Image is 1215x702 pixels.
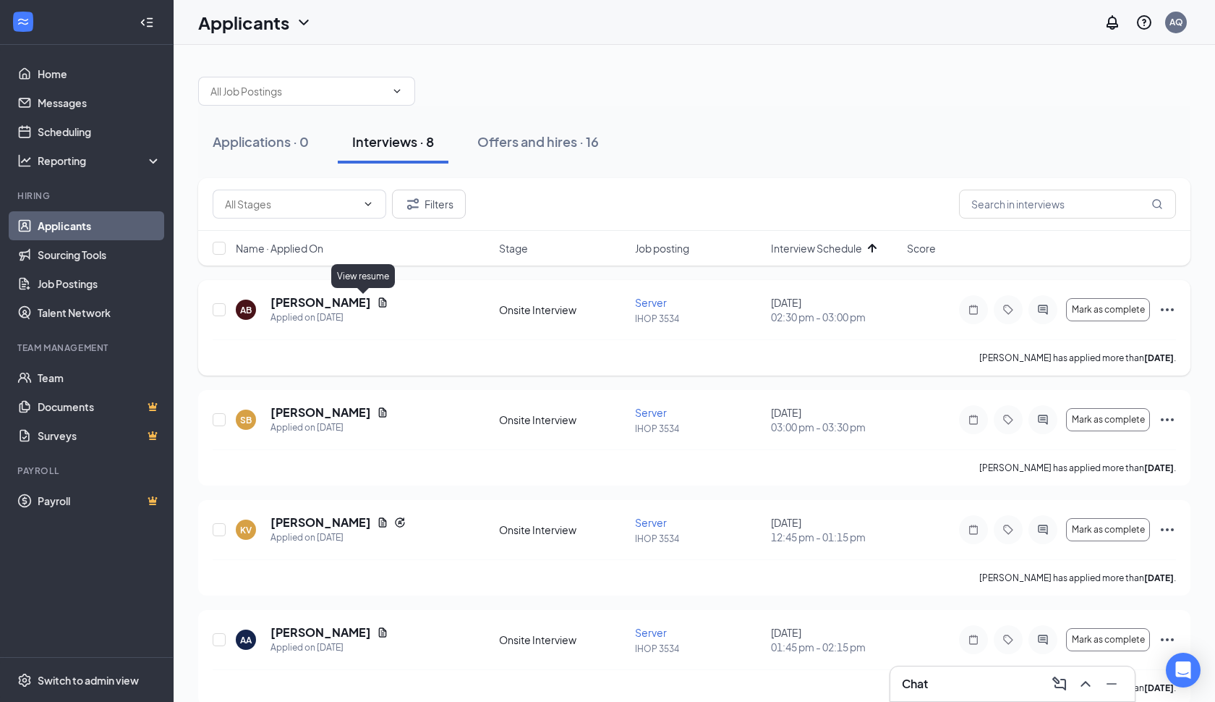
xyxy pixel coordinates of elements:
[1066,628,1150,651] button: Mark as complete
[979,352,1176,364] p: [PERSON_NAME] has applied more than .
[404,195,422,213] svg: Filter
[1074,672,1097,695] button: ChevronUp
[38,486,161,515] a: PayrollCrown
[1048,672,1071,695] button: ComposeMessage
[1151,198,1163,210] svg: MagnifyingGlass
[377,627,388,638] svg: Document
[771,515,898,544] div: [DATE]
[999,524,1017,536] svg: Tag
[1072,415,1145,425] span: Mark as complete
[377,517,388,528] svg: Document
[38,88,161,117] a: Messages
[965,524,982,536] svg: Note
[38,240,161,269] a: Sourcing Tools
[771,625,898,654] div: [DATE]
[295,14,312,31] svg: ChevronDown
[1159,521,1176,538] svg: Ellipses
[17,190,158,202] div: Hiring
[38,363,161,392] a: Team
[635,516,667,529] span: Server
[377,297,388,308] svg: Document
[1100,672,1123,695] button: Minimize
[1051,675,1068,693] svg: ComposeMessage
[38,392,161,421] a: DocumentsCrown
[1034,414,1052,426] svg: ActiveChat
[236,241,323,255] span: Name · Applied On
[352,132,434,151] div: Interviews · 8
[1135,14,1153,31] svg: QuestionInfo
[1169,16,1183,28] div: AQ
[240,634,252,646] div: AA
[1166,653,1201,688] div: Open Intercom Messenger
[771,295,898,324] div: [DATE]
[270,640,388,655] div: Applied on [DATE]
[477,132,599,151] div: Offers and hires · 16
[864,240,881,257] svg: ArrowUp
[270,530,406,545] div: Applied on [DATE]
[771,310,898,324] span: 02:30 pm - 03:00 pm
[635,406,667,419] span: Server
[1072,305,1145,315] span: Mark as complete
[1066,408,1150,431] button: Mark as complete
[270,310,388,325] div: Applied on [DATE]
[392,190,466,219] button: Filter Filters
[17,673,32,688] svg: Settings
[331,264,395,288] div: View resume
[1159,411,1176,428] svg: Ellipses
[1144,572,1174,583] b: [DATE]
[635,241,689,255] span: Job posting
[1034,304,1052,316] svg: ActiveChat
[1066,298,1150,321] button: Mark as complete
[999,414,1017,426] svg: Tag
[499,303,626,317] div: Onsite Interview
[1072,525,1145,535] span: Mark as complete
[965,304,982,316] svg: Note
[17,465,158,477] div: Payroll
[902,676,928,692] h3: Chat
[771,405,898,434] div: [DATE]
[213,132,309,151] div: Applications · 0
[1144,352,1174,363] b: [DATE]
[499,523,626,537] div: Onsite Interview
[999,634,1017,646] svg: Tag
[240,524,252,536] div: KV
[270,515,371,530] h5: [PERSON_NAME]
[270,625,371,640] h5: [PERSON_NAME]
[1066,518,1150,541] button: Mark as complete
[140,15,154,30] svg: Collapse
[391,85,403,97] svg: ChevronDown
[198,10,289,35] h1: Applicants
[499,413,626,427] div: Onsite Interview
[1072,635,1145,645] span: Mark as complete
[1034,524,1052,536] svg: ActiveChat
[16,14,30,29] svg: WorkstreamLogo
[38,153,162,168] div: Reporting
[965,634,982,646] svg: Note
[38,298,161,327] a: Talent Network
[377,407,388,418] svg: Document
[394,517,406,528] svg: Reapply
[965,414,982,426] svg: Note
[635,533,762,545] p: IHOP 3534
[635,626,667,639] span: Server
[635,643,762,655] p: IHOP 3534
[17,342,158,354] div: Team Management
[225,196,357,212] input: All Stages
[38,269,161,298] a: Job Postings
[17,153,32,168] svg: Analysis
[907,241,936,255] span: Score
[499,241,528,255] span: Stage
[362,198,374,210] svg: ChevronDown
[771,420,898,434] span: 03:00 pm - 03:30 pm
[635,423,762,435] p: IHOP 3534
[771,241,862,255] span: Interview Schedule
[240,414,252,426] div: SB
[270,405,371,420] h5: [PERSON_NAME]
[635,296,667,309] span: Server
[210,83,385,99] input: All Job Postings
[240,304,252,316] div: AB
[635,313,762,325] p: IHOP 3534
[1159,301,1176,318] svg: Ellipses
[270,420,388,435] div: Applied on [DATE]
[999,304,1017,316] svg: Tag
